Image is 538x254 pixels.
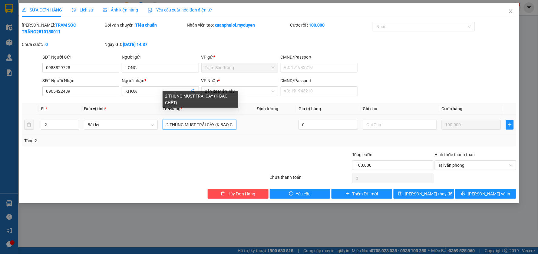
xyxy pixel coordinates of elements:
div: SĐT Người Nhận [42,77,119,84]
label: Hình thức thanh toán [435,152,475,157]
b: Tiêu chuẩn [135,23,157,27]
span: Định lượng [257,106,278,111]
div: 2 THÙNG MUST TRÁI CÂY (K BAO CHẾT) [163,91,238,108]
div: Cước rồi : [290,22,372,28]
b: [DATE] 14:37 [123,42,147,47]
button: plus [506,120,513,130]
p: Ngày giờ in: [90,20,116,32]
span: plus [506,122,513,127]
div: Chưa thanh toán [269,174,352,185]
span: VP nhận: [60,41,114,54]
span: user-add [190,89,195,94]
span: SL [41,106,46,111]
strong: PHIẾU GỬI HÀNG [35,25,84,31]
span: Bến xe Miền Tây [205,87,275,96]
button: delete [24,120,34,130]
span: VP Nhận [201,78,218,83]
span: Tại văn phòng [438,161,513,170]
span: Hủy Đơn Hàng [227,191,255,197]
div: CMND/Passport [281,54,358,60]
div: Gói vận chuyển: [104,22,186,28]
span: Trạm Sóc Trăng [205,63,275,72]
button: deleteHủy Đơn Hàng [208,189,269,199]
input: 0 [442,120,501,130]
span: Giá trị hàng [299,106,321,111]
span: clock-circle [72,8,76,12]
img: icon [148,8,153,13]
span: plus [346,191,350,196]
span: Cước hàng [442,106,463,111]
span: delete [221,191,225,196]
span: close [508,9,513,14]
b: 100.000 [309,23,325,27]
button: exclamation-circleYêu cầu [270,189,331,199]
span: SỬA ĐƠN HÀNG [22,8,62,12]
b: xuanphuloi.myduyen [215,23,255,27]
div: Người gửi [122,54,199,60]
span: picture [103,8,107,12]
div: [PERSON_NAME]: [22,22,103,35]
span: save [398,191,403,196]
div: SĐT Người Gửi [42,54,119,60]
span: edit [22,8,26,12]
span: Trạm Sóc Trăng [5,41,47,54]
button: save[PERSON_NAME] thay đổi [394,189,454,199]
span: Tổng cước [352,152,372,157]
div: CMND/Passport [281,77,358,84]
span: [PERSON_NAME] thay đổi [405,191,454,197]
div: Nhân viên tạo: [187,22,289,28]
b: 0 [45,42,48,47]
span: [DATE] [90,26,116,32]
button: printer[PERSON_NAME] và In [455,189,516,199]
div: Chưa cước : [22,41,103,48]
div: Ngày GD: [104,41,186,48]
span: Yêu cầu [296,191,311,197]
span: Yêu cầu xuất hóa đơn điện tử [148,8,212,12]
input: Ghi Chú [363,120,437,130]
span: Bất kỳ [87,120,154,129]
th: Ghi chú [361,103,439,115]
input: VD: Bàn, Ghế [163,120,236,130]
span: TP.HCM -SÓC TRĂNG [35,19,78,24]
span: Thêm ĐH mới [352,191,378,197]
span: VP gửi: [5,41,47,54]
button: plusThêm ĐH mới [332,189,392,199]
span: Bến xe Miền Tây [60,41,114,54]
div: Người nhận [122,77,199,84]
strong: XE KHÁCH MỸ DUYÊN [38,3,80,16]
span: Đơn vị tính [84,106,107,111]
span: exclamation-circle [289,191,293,196]
button: Close [502,3,519,20]
span: Lịch sử [72,8,93,12]
span: Ảnh kiện hàng [103,8,138,12]
span: [PERSON_NAME] và In [468,191,510,197]
span: printer [461,191,466,196]
div: Tổng: 2 [24,137,208,144]
div: VP gửi [201,54,278,60]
